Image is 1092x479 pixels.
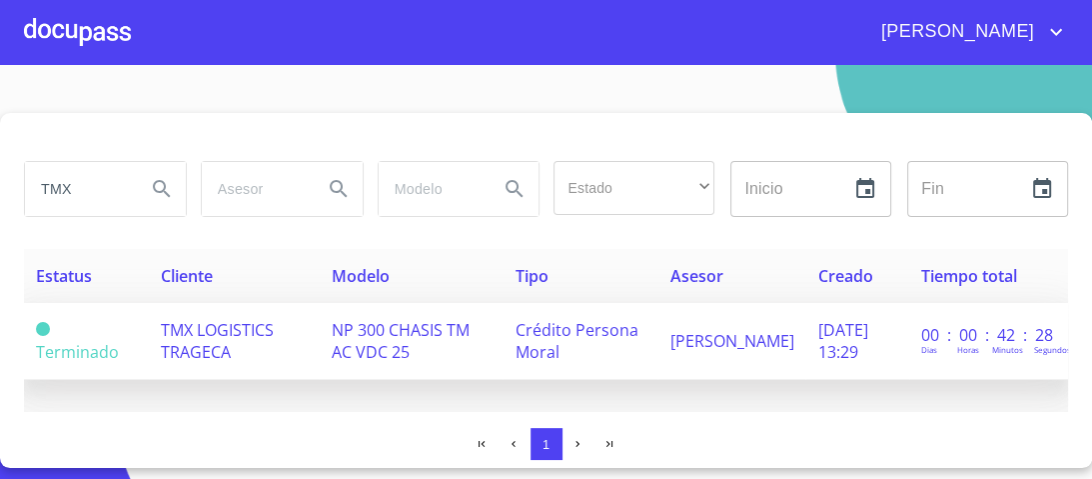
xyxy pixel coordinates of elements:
[36,322,50,336] span: Terminado
[669,265,722,287] span: Asesor
[992,344,1023,355] p: Minutos
[331,265,389,287] span: Modelo
[36,341,119,363] span: Terminado
[315,165,363,213] button: Search
[1034,344,1071,355] p: Segundos
[921,265,1017,287] span: Tiempo total
[817,319,867,363] span: [DATE] 13:29
[866,16,1044,48] span: [PERSON_NAME]
[202,162,307,216] input: search
[921,344,937,355] p: Dias
[957,344,979,355] p: Horas
[36,265,92,287] span: Estatus
[491,165,539,213] button: Search
[161,265,213,287] span: Cliente
[669,330,793,352] span: [PERSON_NAME]
[138,165,186,213] button: Search
[553,161,714,215] div: ​
[515,265,547,287] span: Tipo
[543,437,549,452] span: 1
[817,265,872,287] span: Creado
[531,428,562,460] button: 1
[331,319,469,363] span: NP 300 CHASIS TM AC VDC 25
[921,324,1056,346] p: 00 : 00 : 42 : 28
[25,162,130,216] input: search
[379,162,484,216] input: search
[161,319,274,363] span: TMX LOGISTICS TRAGECA
[515,319,637,363] span: Crédito Persona Moral
[866,16,1068,48] button: account of current user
